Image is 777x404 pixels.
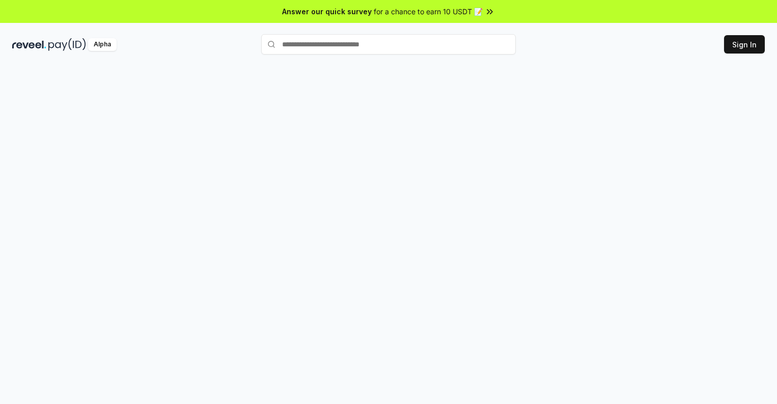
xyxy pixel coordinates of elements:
[12,38,46,51] img: reveel_dark
[48,38,86,51] img: pay_id
[724,35,765,53] button: Sign In
[374,6,483,17] span: for a chance to earn 10 USDT 📝
[88,38,117,51] div: Alpha
[282,6,372,17] span: Answer our quick survey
